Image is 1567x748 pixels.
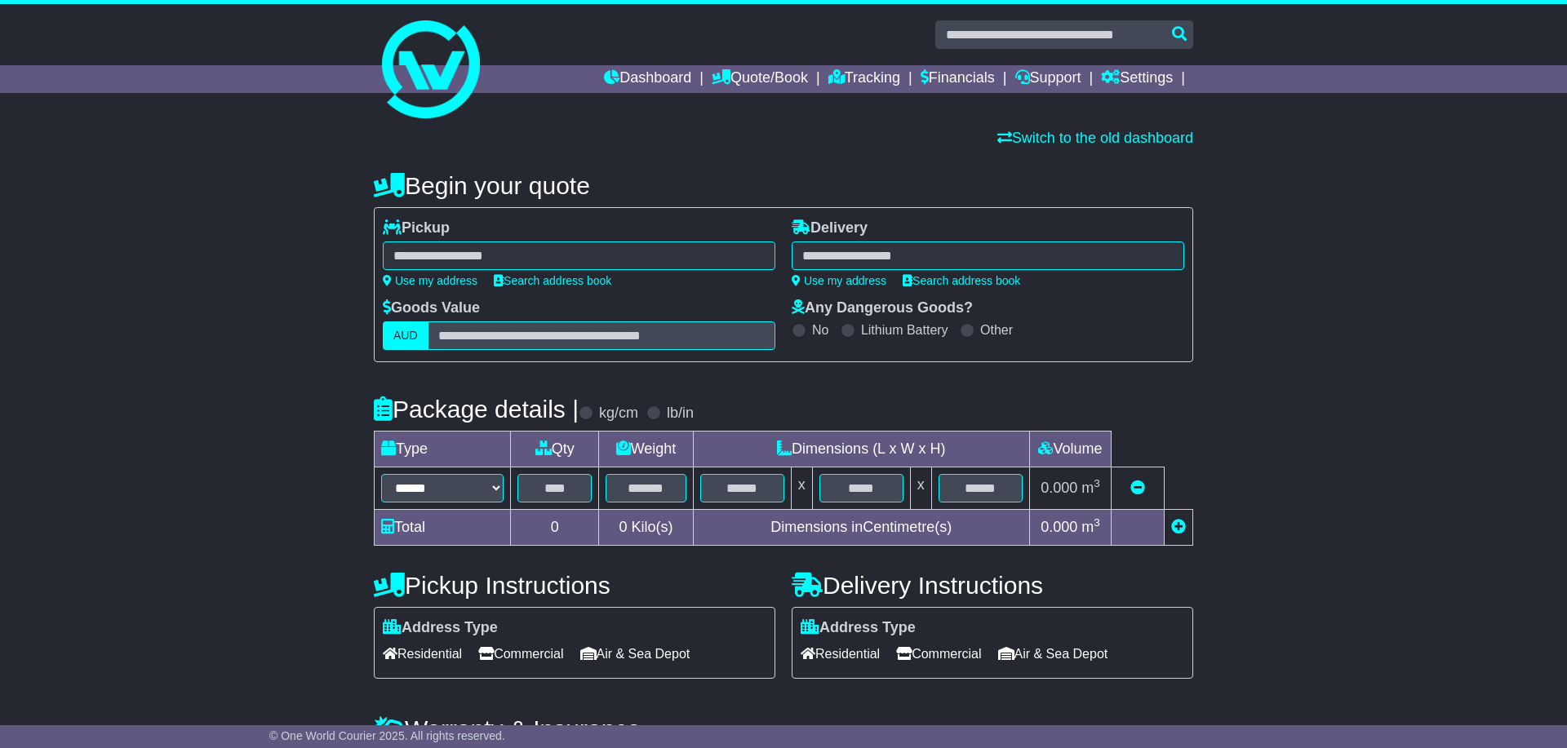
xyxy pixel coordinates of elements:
[667,405,694,423] label: lb/in
[980,322,1013,338] label: Other
[812,322,828,338] label: No
[511,510,599,546] td: 0
[580,641,690,666] span: Air & Sea Depot
[375,510,511,546] td: Total
[511,432,599,467] td: Qty
[604,65,691,93] a: Dashboard
[383,274,477,287] a: Use my address
[494,274,611,287] a: Search address book
[998,641,1108,666] span: Air & Sea Depot
[1171,519,1186,535] a: Add new item
[383,219,450,237] label: Pickup
[269,729,505,742] span: © One World Courier 2025. All rights reserved.
[1081,480,1100,496] span: m
[792,572,1193,599] h4: Delivery Instructions
[801,619,916,637] label: Address Type
[383,641,462,666] span: Residential
[791,467,812,510] td: x
[1094,477,1100,489] sup: 3
[801,641,880,666] span: Residential
[1094,516,1100,529] sup: 3
[374,715,1193,742] h4: Warranty & Insurance
[712,65,808,93] a: Quote/Book
[374,572,775,599] h4: Pickup Instructions
[792,274,886,287] a: Use my address
[1101,65,1173,93] a: Settings
[910,467,931,510] td: x
[374,396,579,423] h4: Package details |
[383,299,480,317] label: Goods Value
[599,432,693,467] td: Weight
[619,519,627,535] span: 0
[374,172,1193,199] h4: Begin your quote
[383,321,428,350] label: AUD
[1081,519,1100,535] span: m
[599,510,693,546] td: Kilo(s)
[383,619,498,637] label: Address Type
[1041,519,1077,535] span: 0.000
[693,432,1029,467] td: Dimensions (L x W x H)
[997,130,1193,146] a: Switch to the old dashboard
[693,510,1029,546] td: Dimensions in Centimetre(s)
[1130,480,1145,496] a: Remove this item
[921,65,995,93] a: Financials
[375,432,511,467] td: Type
[861,322,948,338] label: Lithium Battery
[1041,480,1077,496] span: 0.000
[1029,432,1111,467] td: Volume
[903,274,1020,287] a: Search address book
[599,405,638,423] label: kg/cm
[478,641,563,666] span: Commercial
[1015,65,1081,93] a: Support
[792,219,868,237] label: Delivery
[828,65,900,93] a: Tracking
[792,299,973,317] label: Any Dangerous Goods?
[896,641,981,666] span: Commercial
